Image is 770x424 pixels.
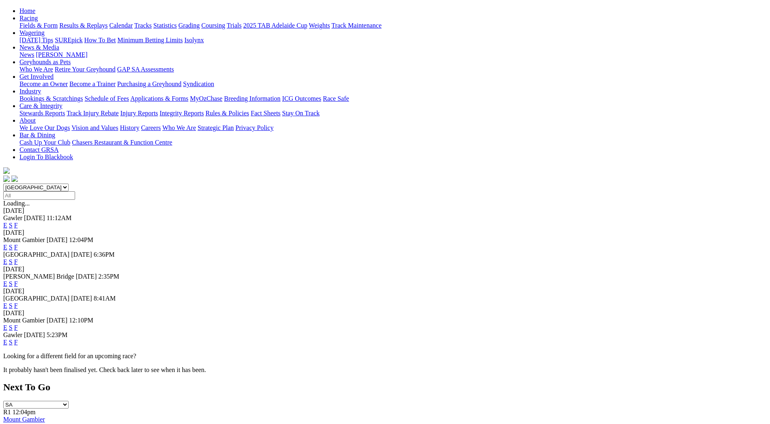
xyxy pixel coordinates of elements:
a: Who We Are [19,66,53,73]
a: How To Bet [84,37,116,43]
span: [DATE] [24,331,45,338]
span: [GEOGRAPHIC_DATA] [3,251,69,258]
div: Greyhounds as Pets [19,66,767,73]
span: Mount Gambier [3,317,45,324]
a: S [9,324,13,331]
div: [DATE] [3,229,767,236]
a: S [9,244,13,251]
a: E [3,324,7,331]
span: 6:36PM [94,251,115,258]
a: Who We Are [162,124,196,131]
a: F [14,222,18,229]
a: Care & Integrity [19,102,63,109]
span: 11:12AM [47,214,72,221]
a: Contact GRSA [19,146,58,153]
span: [GEOGRAPHIC_DATA] [3,295,69,302]
a: Track Injury Rebate [67,110,119,117]
img: logo-grsa-white.png [3,167,10,174]
span: 5:23PM [47,331,68,338]
a: E [3,302,7,309]
a: News [19,51,34,58]
a: Industry [19,88,41,95]
a: E [3,339,7,346]
a: Home [19,7,35,14]
a: Chasers Restaurant & Function Centre [72,139,172,146]
a: Retire Your Greyhound [55,66,116,73]
a: Isolynx [184,37,204,43]
a: We Love Our Dogs [19,124,70,131]
a: E [3,280,7,287]
div: News & Media [19,51,767,58]
a: Trials [226,22,242,29]
a: MyOzChase [190,95,222,102]
span: 12:10PM [69,317,93,324]
span: 2:35PM [98,273,119,280]
a: Fields & Form [19,22,58,29]
a: Calendar [109,22,133,29]
img: facebook.svg [3,175,10,182]
a: Breeding Information [224,95,280,102]
span: 12:04PM [69,236,93,243]
a: Greyhounds as Pets [19,58,71,65]
a: About [19,117,36,124]
a: S [9,258,13,265]
a: [PERSON_NAME] [36,51,87,58]
a: S [9,280,13,287]
a: Track Maintenance [332,22,382,29]
a: F [14,280,18,287]
a: Fact Sheets [251,110,280,117]
a: S [9,339,13,346]
a: Get Involved [19,73,54,80]
a: F [14,324,18,331]
a: ICG Outcomes [282,95,321,102]
a: E [3,258,7,265]
span: [DATE] [76,273,97,280]
div: [DATE] [3,266,767,273]
a: Applications & Forms [130,95,188,102]
a: Statistics [153,22,177,29]
input: Select date [3,191,75,200]
span: Mount Gambier [3,236,45,243]
partial: It probably hasn't been finalised yet. Check back later to see when it has been. [3,366,206,373]
a: Become an Owner [19,80,68,87]
span: [DATE] [24,214,45,221]
div: [DATE] [3,288,767,295]
span: Gawler [3,331,22,338]
span: [DATE] [71,295,92,302]
a: Integrity Reports [160,110,204,117]
a: F [14,258,18,265]
a: Results & Replays [59,22,108,29]
a: [DATE] Tips [19,37,53,43]
a: Grading [179,22,200,29]
a: Racing [19,15,38,22]
a: Injury Reports [120,110,158,117]
a: Login To Blackbook [19,154,73,160]
div: Racing [19,22,767,29]
a: Race Safe [323,95,349,102]
a: F [14,244,18,251]
a: GAP SA Assessments [117,66,174,73]
a: Stewards Reports [19,110,65,117]
a: F [14,302,18,309]
a: S [9,302,13,309]
span: 8:41AM [94,295,116,302]
a: Weights [309,22,330,29]
a: Cash Up Your Club [19,139,70,146]
div: Care & Integrity [19,110,767,117]
a: Minimum Betting Limits [117,37,183,43]
a: Privacy Policy [235,124,274,131]
a: Rules & Policies [205,110,249,117]
div: Wagering [19,37,767,44]
span: [DATE] [71,251,92,258]
a: S [9,222,13,229]
a: F [14,339,18,346]
div: Industry [19,95,767,102]
span: [DATE] [47,317,68,324]
a: Become a Trainer [69,80,116,87]
span: Gawler [3,214,22,221]
span: R1 [3,409,11,415]
a: Strategic Plan [198,124,234,131]
a: Bookings & Scratchings [19,95,83,102]
a: Purchasing a Greyhound [117,80,181,87]
a: Wagering [19,29,45,36]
